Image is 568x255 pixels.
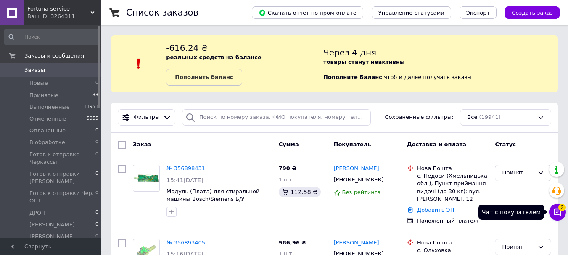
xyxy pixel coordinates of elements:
[417,165,488,172] div: Нова Пошта
[334,141,371,147] span: Покупатель
[95,233,98,240] span: 0
[134,113,160,121] span: Фильтры
[549,204,566,221] button: Чат с покупателем2
[378,10,444,16] span: Управление статусами
[95,151,98,166] span: 0
[323,42,558,86] div: , чтоб и далее получать заказы
[417,239,488,247] div: Нова Пошта
[133,141,151,147] span: Заказ
[385,113,454,121] span: Сохраненные фильтры:
[95,170,98,185] span: 0
[279,176,294,183] span: 1 шт.
[279,187,321,197] div: 112.58 ₴
[29,103,70,111] span: Выполненные
[558,204,566,211] span: 2
[133,172,159,184] img: Фото товару
[27,13,101,20] div: Ваш ID: 3264311
[24,66,45,74] span: Заказы
[334,165,379,173] a: [PERSON_NAME]
[495,141,516,147] span: Статус
[334,176,384,183] span: [PHONE_NUMBER]
[478,205,544,220] div: Чат с покупателем
[166,69,242,86] a: Пополнить баланс
[29,233,75,240] span: [PERSON_NAME]
[334,239,379,247] a: [PERSON_NAME]
[279,165,297,171] span: 790 ₴
[29,151,95,166] span: Готов к отправке Черкассы
[417,172,488,203] div: с. Педоси (Хмельницька обл.), Пункт приймання-видачі (до 30 кг): вул. [PERSON_NAME], 12
[95,221,98,229] span: 0
[323,74,382,80] b: Пополните Баланс
[166,188,259,210] a: Модуль (Плата) для стиральной машины Bosch/Siemens Б/У 5560004324 EPW65001 Classic 5
[467,113,477,121] span: Все
[323,59,405,65] b: товары станут неактивны
[95,79,98,87] span: 0
[29,127,66,134] span: Оплаченные
[4,29,99,45] input: Поиск
[29,170,95,185] span: Готов к отправки [PERSON_NAME]
[29,189,95,205] span: Готов к отправки Чер. ОПТ
[502,243,534,252] div: Принят
[133,165,160,192] a: Фото товару
[259,9,357,16] span: Скачать отчет по пром-оплате
[166,43,208,53] span: -616.24 ₴
[502,168,534,177] div: Принят
[95,189,98,205] span: 0
[279,239,306,246] span: 586,96 ₴
[512,10,553,16] span: Создать заказ
[29,115,66,123] span: Отмененные
[466,10,490,16] span: Экспорт
[95,127,98,134] span: 0
[479,114,501,120] span: (19941)
[29,221,75,229] span: [PERSON_NAME]
[29,92,58,99] span: Принятые
[24,52,84,60] span: Заказы и сообщения
[417,217,488,225] div: Наложенный платеж
[92,92,98,99] span: 33
[460,6,497,19] button: Экспорт
[95,209,98,217] span: 0
[84,103,98,111] span: 13951
[323,47,376,58] span: Через 4 дня
[166,239,205,246] a: № 356893405
[87,115,98,123] span: 5955
[166,177,203,184] span: 15:41[DATE]
[29,139,65,146] span: В обработке
[95,139,98,146] span: 0
[497,9,560,16] a: Создать заказ
[29,79,48,87] span: Новые
[252,6,363,19] button: Скачать отчет по пром-оплате
[175,74,233,80] b: Пополнить баланс
[505,6,560,19] button: Создать заказ
[407,141,466,147] span: Доставка и оплата
[182,109,371,126] input: Поиск по номеру заказа, ФИО покупателя, номеру телефона, Email, номеру накладной
[166,54,262,60] b: реальных средств на балансе
[372,6,451,19] button: Управление статусами
[279,141,299,147] span: Сумма
[342,189,381,195] span: Без рейтинга
[27,5,90,13] span: Fortuna-service
[166,165,205,171] a: № 356898431
[132,58,145,70] img: :exclamation:
[417,207,454,213] a: Добавить ЭН
[126,8,198,18] h1: Список заказов
[29,209,45,217] span: ДРОП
